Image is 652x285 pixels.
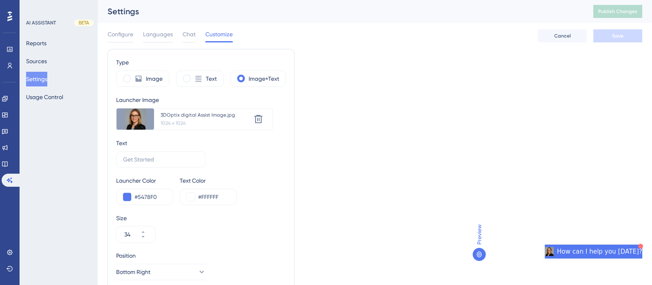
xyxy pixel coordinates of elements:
button: Open AI Assistant Launcher [545,245,642,258]
span: Bottom Right [116,267,150,277]
div: BETA [74,20,94,26]
input: Get Started [123,155,199,164]
div: Text Color [180,176,237,186]
div: Launcher Color [116,176,173,186]
div: Settings [108,6,573,17]
div: Size [116,213,286,223]
div: Type [116,57,286,67]
div: Launcher Image [116,95,273,105]
button: Bottom Right [116,264,206,280]
button: Reports [26,36,46,51]
span: Languages [143,29,173,39]
button: Usage Control [26,90,63,104]
div: AI ASSISTANT [26,20,56,26]
div: Text [116,138,127,148]
span: How can I help you [DATE]? [557,247,642,256]
div: Position [116,251,206,261]
span: Save [612,33,623,39]
button: Cancel [538,29,587,42]
label: Image [146,74,163,84]
img: file-1754562886372.jpg [125,108,146,130]
img: launcher-image-alternative-text [545,247,554,256]
label: Text [206,74,217,84]
span: Configure [108,29,133,39]
div: 1024 x 1024 [161,120,251,126]
span: Publish Changes [598,8,637,15]
button: Save [593,29,642,42]
span: Customize [205,29,233,39]
span: Preview [474,224,484,245]
div: 3DOptix digital Assist Image.jpg [161,112,250,118]
span: Chat [183,29,196,39]
label: Image+Text [249,74,279,84]
button: Sources [26,54,47,68]
span: Cancel [554,33,571,39]
button: Publish Changes [593,5,642,18]
button: Settings [26,72,47,86]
